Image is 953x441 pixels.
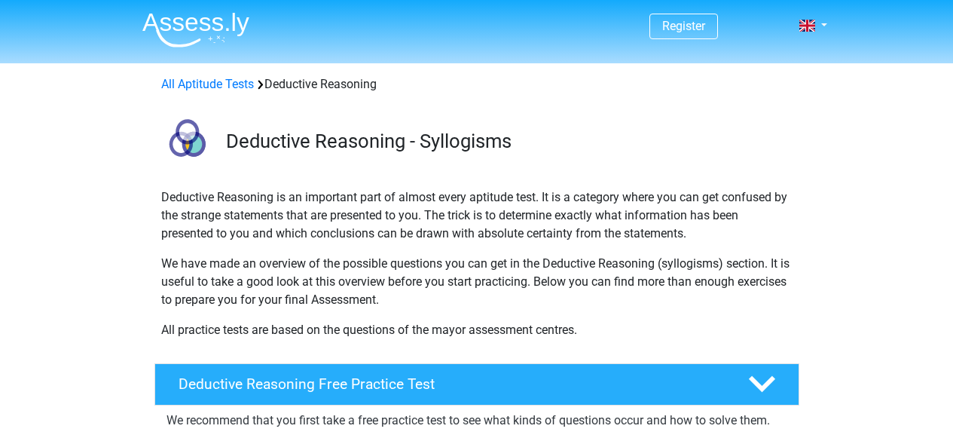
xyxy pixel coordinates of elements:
[161,255,793,309] p: We have made an overview of the possible questions you can get in the Deductive Reasoning (syllog...
[179,375,724,393] h4: Deductive Reasoning Free Practice Test
[161,77,254,91] a: All Aptitude Tests
[161,188,793,243] p: Deductive Reasoning is an important part of almost every aptitude test. It is a category where yo...
[155,75,799,93] div: Deductive Reasoning
[166,412,787,430] p: We recommend that you first take a free practice test to see what kinds of questions occur and ho...
[142,12,249,47] img: Assessly
[662,19,705,33] a: Register
[155,112,219,176] img: deductive reasoning
[226,130,787,153] h3: Deductive Reasoning - Syllogisms
[148,363,805,406] a: Deductive Reasoning Free Practice Test
[161,321,793,339] p: All practice tests are based on the questions of the mayor assessment centres.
